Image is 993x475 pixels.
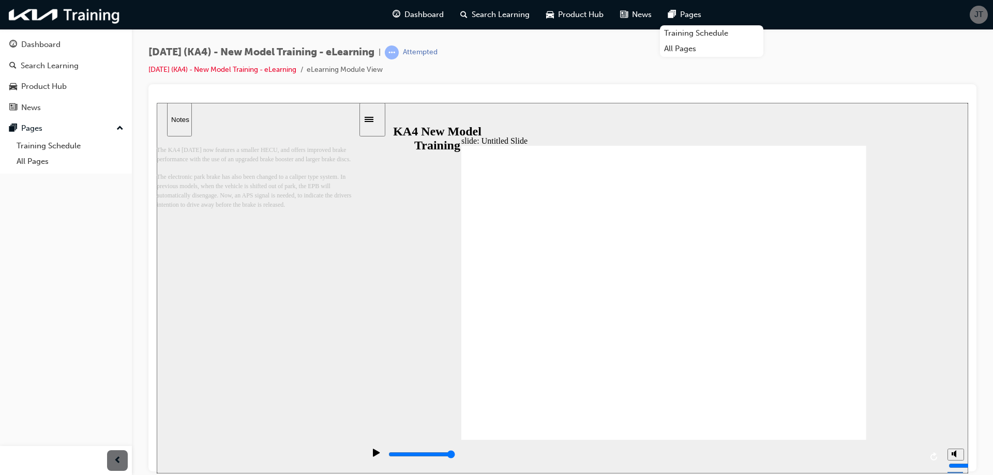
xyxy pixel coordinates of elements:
span: prev-icon [114,454,122,467]
a: search-iconSearch Learning [452,4,538,25]
div: Product Hub [21,81,67,93]
span: search-icon [9,62,17,71]
span: car-icon [546,8,554,21]
span: JT [974,9,983,21]
a: All Pages [12,154,128,170]
a: Product Hub [4,77,128,96]
a: news-iconNews [612,4,660,25]
a: [DATE] (KA4) - New Model Training - eLearning [148,65,296,74]
span: Search Learning [472,9,530,21]
div: Dashboard [21,39,61,51]
div: Notes [14,13,31,21]
span: news-icon [9,103,17,113]
button: Pages [4,119,128,138]
span: up-icon [116,122,124,135]
a: Training Schedule [12,138,128,154]
a: car-iconProduct Hub [538,4,612,25]
div: News [21,102,41,114]
img: kia-training [5,4,124,25]
input: volume [792,359,859,367]
li: eLearning Module View [307,64,383,76]
div: Pages [21,122,42,134]
span: news-icon [620,8,628,21]
a: guage-iconDashboard [384,4,452,25]
span: guage-icon [9,40,17,50]
span: Pages [680,9,701,21]
a: pages-iconPages [660,4,710,25]
div: Search Learning [21,60,79,72]
span: learningRecordVerb_ATTEMPT-icon [385,45,399,59]
button: play/pause [208,345,225,363]
span: [DATE] (KA4) - New Model Training - eLearning [148,47,374,58]
div: misc controls [786,337,806,371]
a: News [4,98,128,117]
span: Dashboard [404,9,444,21]
a: Dashboard [4,35,128,54]
span: guage-icon [393,8,400,21]
a: Training Schedule [660,25,763,41]
span: pages-icon [668,8,676,21]
div: playback controls [208,337,786,371]
input: slide progress [232,347,298,356]
a: Search Learning [4,56,128,75]
span: News [632,9,652,21]
div: Attempted [403,48,438,57]
button: DashboardSearch LearningProduct HubNews [4,33,128,119]
span: pages-icon [9,124,17,133]
span: | [379,47,381,58]
span: Product Hub [558,9,604,21]
button: volume [791,346,807,358]
button: replay [770,346,786,362]
a: All Pages [660,41,763,57]
span: search-icon [460,8,468,21]
button: JT [970,6,988,24]
span: car-icon [9,82,17,91]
